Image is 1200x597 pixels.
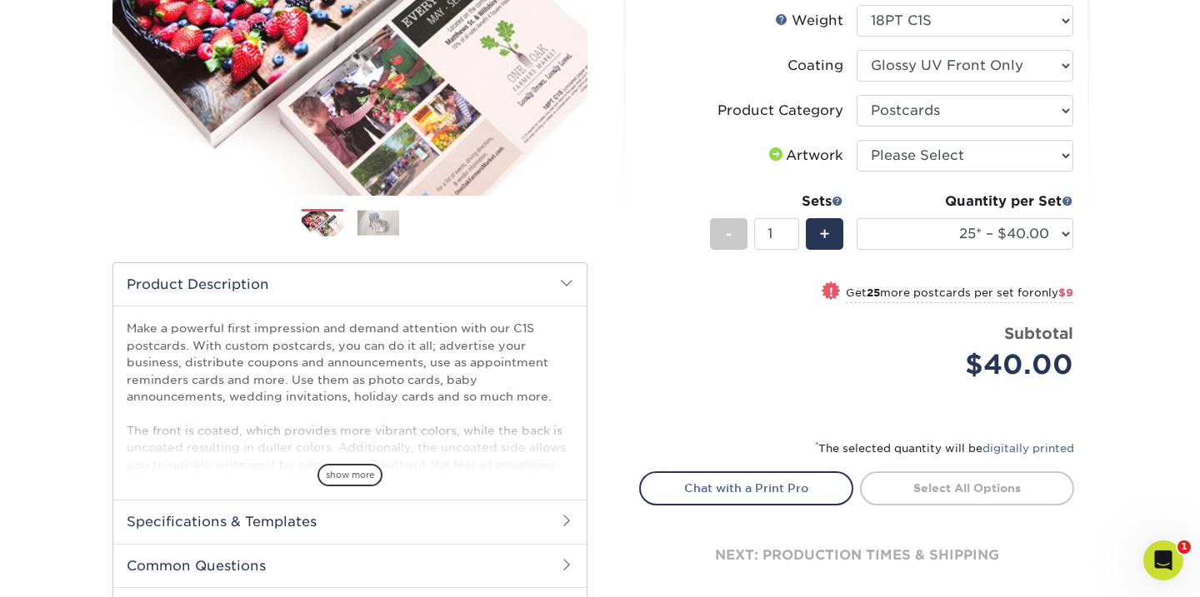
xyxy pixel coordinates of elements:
[982,442,1074,455] a: digitally printed
[113,263,587,306] h2: Product Description
[766,146,843,166] div: Artwork
[357,210,399,236] img: Postcards 02
[815,442,1074,455] small: The selected quantity will be
[127,320,573,557] p: Make a powerful first impression and demand attention with our C1S postcards. With custom postcar...
[1034,286,1073,299] span: only
[1143,540,1183,580] iframe: Intercom live chat
[1177,540,1191,554] span: 1
[787,56,843,76] div: Coating
[819,221,830,246] span: +
[113,500,587,543] h2: Specifications & Templates
[829,283,833,301] span: !
[1004,324,1073,342] strong: Subtotal
[860,471,1074,505] a: Select All Options
[725,221,732,246] span: -
[302,210,343,239] img: Postcards 01
[113,544,587,587] h2: Common Questions
[869,345,1073,385] div: $40.00
[857,192,1073,211] div: Quantity per Set
[1058,286,1073,299] span: $9
[317,464,382,486] span: show more
[846,286,1073,303] small: Get more postcards per set for
[775,11,843,31] div: Weight
[710,192,843,211] div: Sets
[867,286,880,299] strong: 25
[639,471,853,505] a: Chat with a Print Pro
[717,101,843,121] div: Product Category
